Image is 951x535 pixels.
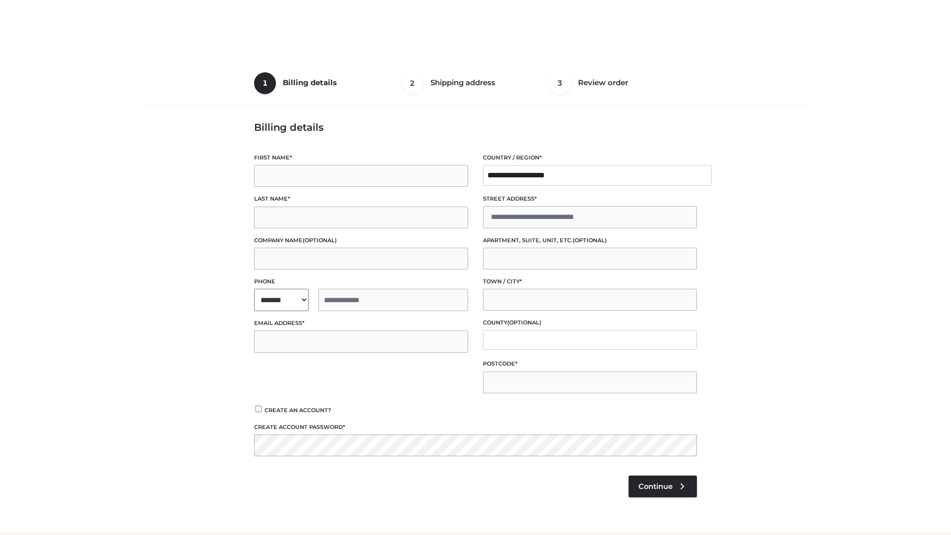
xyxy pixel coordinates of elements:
span: (optional) [507,319,541,326]
span: (optional) [303,237,337,244]
label: Email address [254,319,468,328]
input: Create an account? [254,406,263,412]
label: Country / Region [483,153,697,162]
span: (optional) [573,237,607,244]
label: Postcode [483,359,697,369]
label: Last name [254,194,468,204]
h3: Billing details [254,121,697,133]
label: Phone [254,277,468,286]
span: Shipping address [430,78,495,87]
label: Apartment, suite, unit, etc. [483,236,697,245]
span: Continue [638,482,673,491]
label: First name [254,153,468,162]
label: Create account password [254,423,697,432]
label: County [483,318,697,327]
label: Town / City [483,277,697,286]
span: 1 [254,72,276,94]
span: 2 [402,72,423,94]
label: Company name [254,236,468,245]
span: 3 [549,72,571,94]
span: Billing details [283,78,337,87]
a: Continue [629,476,697,497]
span: Create an account? [264,407,331,414]
label: Street address [483,194,697,204]
span: Review order [578,78,628,87]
